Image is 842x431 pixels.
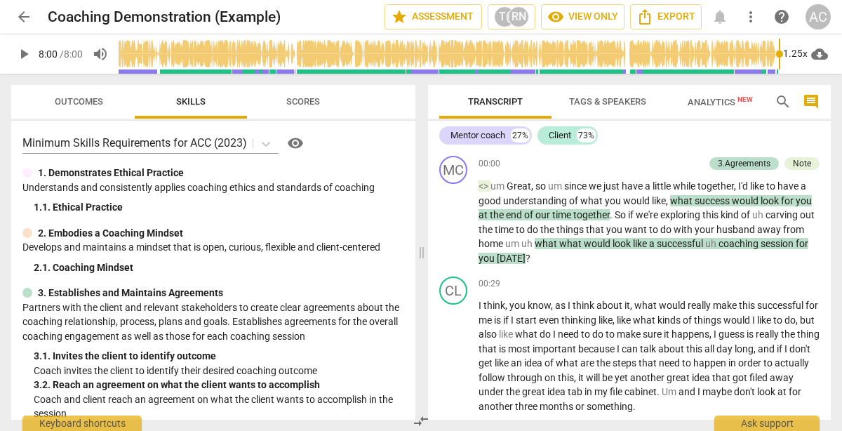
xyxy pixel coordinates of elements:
span: make [617,329,643,340]
div: 2. 1. Coaching Mindset [34,260,404,275]
span: the [540,224,556,235]
span: coaching [719,238,761,249]
span: visibility [287,135,304,152]
span: be [602,372,615,383]
span: , [734,180,738,192]
span: would [659,300,688,311]
span: thing [797,329,820,340]
span: Assessment [391,8,476,25]
span: away [757,224,783,235]
span: if [503,314,511,326]
span: think [483,300,505,311]
span: of [569,195,580,206]
span: would [732,195,761,206]
span: long [735,343,754,354]
span: like [757,314,773,326]
span: at [479,209,490,220]
div: 3. 1. Invites the client to identify outcome [34,349,404,364]
span: Great [507,180,531,192]
span: start [516,314,539,326]
span: even [539,314,561,326]
span: Filler word [548,180,564,192]
span: about [658,343,686,354]
span: I [752,314,757,326]
span: three [515,401,540,412]
span: that [712,372,733,383]
button: Play [11,41,36,67]
span: more_vert [742,8,759,25]
h2: Coaching Demonstration (Example) [48,8,281,26]
span: look [757,386,777,397]
span: idea [547,386,568,397]
span: . [633,401,636,412]
span: , [796,314,800,326]
span: , [613,314,617,326]
button: AC [806,4,831,29]
span: an [511,357,524,369]
span: a [645,180,653,192]
span: I [617,343,622,354]
span: of [741,209,752,220]
span: will [586,372,602,383]
span: and [679,386,697,397]
span: you [605,195,623,206]
span: would [723,314,752,326]
span: to [581,329,592,340]
span: is [747,329,756,340]
span: sure [643,329,664,340]
span: or [575,401,587,412]
span: tab [568,386,584,397]
span: together [697,180,734,192]
button: Search [772,91,794,113]
span: Filler word [752,209,766,220]
span: don't [734,386,757,397]
span: this [558,372,574,383]
span: something [587,401,633,412]
button: View only [541,4,624,29]
button: Assessment [385,4,482,29]
span: at [777,386,789,397]
span: I'd [738,180,750,192]
span: your [695,224,716,235]
div: Change speaker [439,156,467,184]
span: Filler word [479,180,490,192]
span: help [773,8,790,25]
span: like [652,195,666,206]
div: 27% [511,128,530,142]
div: 3.Agreements [718,157,770,170]
span: another [479,401,515,412]
span: away [770,372,794,383]
span: to [763,357,775,369]
span: , [574,372,578,383]
span: New [737,95,753,103]
div: Ask support [714,416,820,431]
div: 1. 1. Ethical Practice [34,200,404,215]
span: steps [613,357,639,369]
p: Understands and consistently applies coaching ethics and standards of coaching [22,180,404,195]
span: Export [636,8,695,25]
span: all [704,343,716,354]
span: this [686,343,704,354]
span: to [606,329,617,340]
span: , [630,300,634,311]
span: together [573,209,610,220]
a: Help [769,4,794,29]
span: follow [479,372,507,383]
p: Coach and client reach an agreement on what the client wants to accomplish in the session [34,392,404,421]
span: what [556,357,580,369]
button: Show/Hide comments [800,91,822,113]
span: this [739,300,757,311]
span: compare_arrows [413,413,429,430]
span: we [589,180,603,192]
span: to [682,357,693,369]
span: get [479,357,495,369]
span: of [524,209,535,220]
span: talk [640,343,658,354]
span: star [391,8,408,25]
span: what [515,329,540,340]
div: 3. 2. Reach an agreement on what the client wants to accomplish [34,378,404,392]
span: to [516,224,527,235]
span: a [649,238,657,249]
div: 1.25x [782,43,808,65]
div: Note [793,157,811,170]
